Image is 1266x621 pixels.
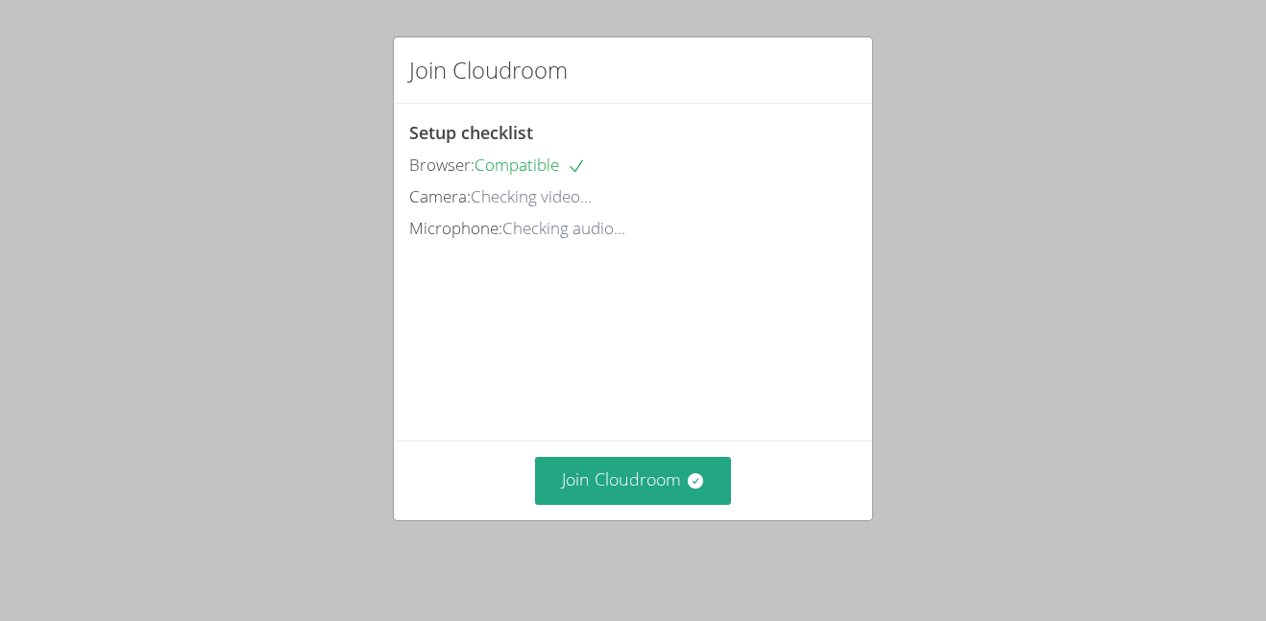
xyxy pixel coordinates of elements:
[502,217,625,239] span: Checking audio...
[409,53,568,87] h2: Join Cloudroom
[409,154,475,176] span: Browser:
[409,185,471,207] span: Camera:
[409,121,533,144] span: Setup checklist
[409,217,502,239] span: Microphone:
[471,185,592,207] span: Checking video...
[535,457,732,504] button: Join Cloudroom
[475,154,586,176] span: Compatible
